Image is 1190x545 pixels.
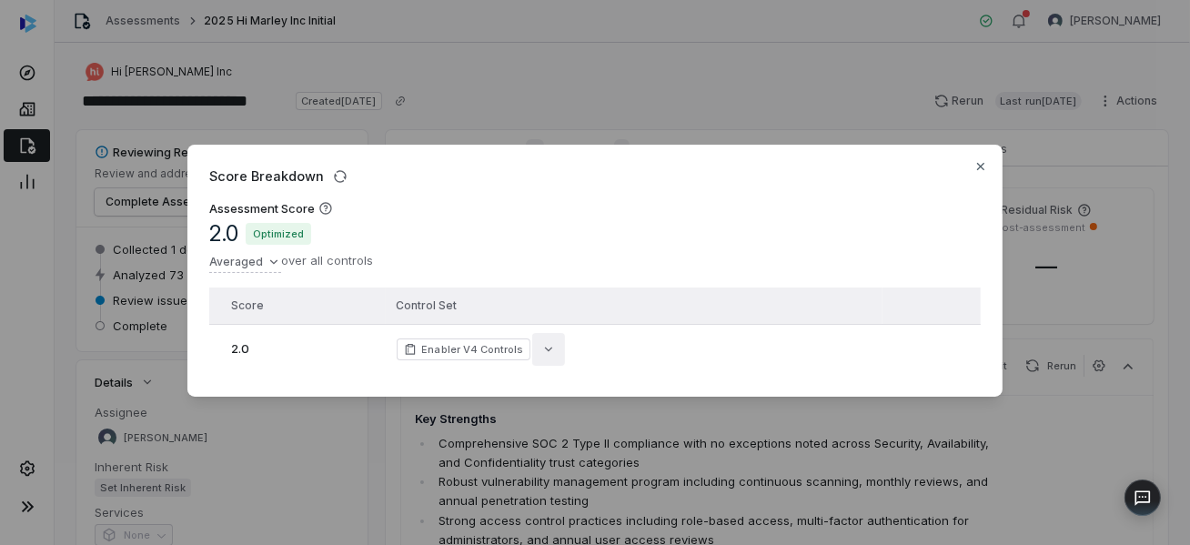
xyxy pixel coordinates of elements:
[209,251,281,273] button: Averaged
[246,223,311,245] span: Optimized
[209,251,373,273] div: over all controls
[209,220,238,247] span: 2.0
[231,341,249,356] span: 2.0
[422,342,524,357] span: Enabler V4 Controls
[209,288,386,324] th: Score
[209,200,315,217] h3: Assessment Score
[209,167,324,186] span: Score Breakdown
[386,288,883,324] th: Control Set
